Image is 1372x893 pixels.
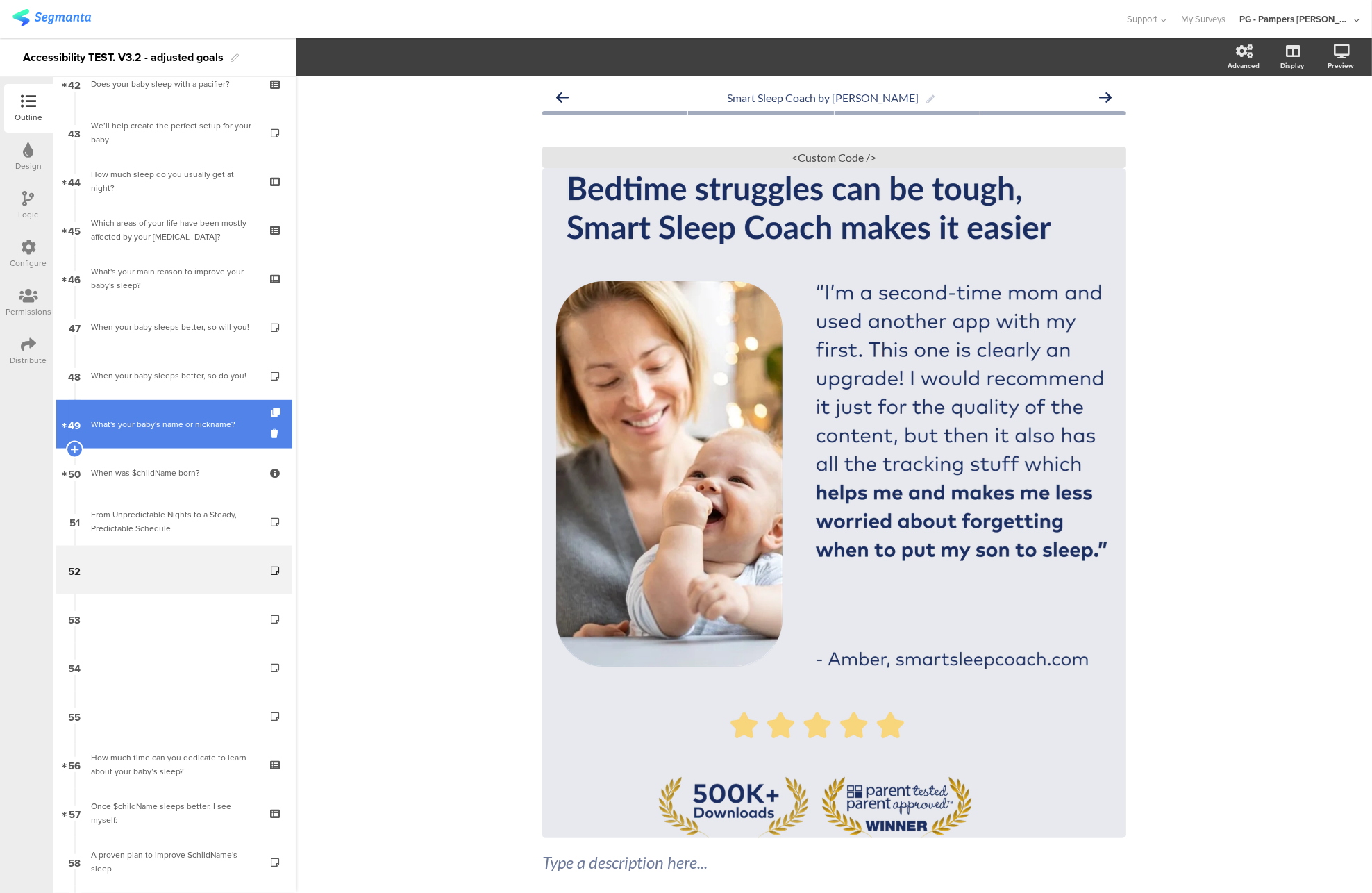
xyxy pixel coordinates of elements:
[1280,60,1304,71] div: Display
[1128,12,1158,26] span: Support
[91,417,262,431] div: What's your baby's name or nickname?​
[56,351,292,400] a: 48 When your baby sleeps better, so do you!
[69,76,81,92] span: 42
[91,848,257,876] div: A proven plan to improve $childName's sleep
[56,157,292,206] a: 44 How much sleep do you usually get at night?
[69,125,81,140] span: 43
[56,108,292,157] a: 43 We’ll help create the perfect setup for your baby
[56,254,292,303] a: 46 What's your main reason to improve your baby's sleep?
[56,303,292,351] a: 47 When your baby sleeps better, so will you!
[1328,60,1354,71] div: Preview
[69,708,81,724] span: 55
[91,369,257,383] div: When your baby sleeps better, so do you!
[56,497,292,546] a: 51 From Unpredictable Nights to a Steady, Predictable Schedule
[69,417,81,432] span: 49
[69,514,80,529] span: 51
[69,806,81,821] span: 57
[1239,12,1350,26] div: PG - Pampers [PERSON_NAME]
[271,427,283,440] i: Delete
[542,852,1126,873] div: Type a description here...
[91,799,257,827] div: Once $childName sleeps better, I see myself:
[556,168,1112,838] img: cover image
[15,111,42,124] div: Outline
[56,789,292,837] a: 57 Once $childName sleeps better, I see myself:
[69,465,81,481] span: 50
[542,147,1126,168] div: <Custom Code />
[91,751,257,778] div: How much time can you dedicate to learn about your baby’s sleep?
[69,174,81,189] span: 44
[15,160,42,172] div: Design
[69,562,81,578] span: 52
[69,757,81,772] span: 56
[728,91,919,104] span: Smart Sleep Coach by Pampers
[271,408,283,417] i: Duplicate
[56,692,292,740] a: 55
[10,257,47,269] div: Configure
[56,206,292,254] a: 45 Which areas of your life have been mostly affected by your [MEDICAL_DATA]?
[69,368,81,383] span: 48
[91,320,257,334] div: When your baby sleeps better, so will you!
[69,611,81,626] span: 53
[56,837,292,886] a: 58 A proven plan to improve $childName's sleep
[91,508,257,535] div: From Unpredictable Nights to a Steady, Predictable Schedule
[91,216,257,244] div: Which areas of your life have been mostly affected by your sleep deprivation?
[56,594,292,643] a: 53
[56,449,292,497] a: 50 When was $childName born?
[69,271,81,286] span: 46
[19,208,39,221] div: Logic
[91,119,257,147] div: We’ll help create the perfect setup for your baby
[69,319,81,335] span: 47
[91,265,257,292] div: What's your main reason to improve your baby's sleep?
[91,167,257,195] div: How much sleep do you usually get at night?
[91,466,257,480] div: When was $childName born?
[12,9,91,26] img: segmanta logo
[56,60,292,108] a: 42 Does your baby sleep with a pacifier?
[6,306,51,318] div: Permissions
[91,77,257,91] div: Does your baby sleep with a pacifier?
[69,222,81,237] span: 45
[56,740,292,789] a: 56 How much time can you dedicate to learn about your baby’s sleep?
[23,47,224,69] div: Accessibility TEST. V3.2 - adjusted goals
[69,660,81,675] span: 54
[10,354,47,367] div: Distribute
[56,400,292,449] a: 49 What's your baby's name or nickname?​
[69,854,81,869] span: 58
[56,643,292,692] a: 54
[56,546,292,594] a: 52
[1228,60,1260,71] div: Advanced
